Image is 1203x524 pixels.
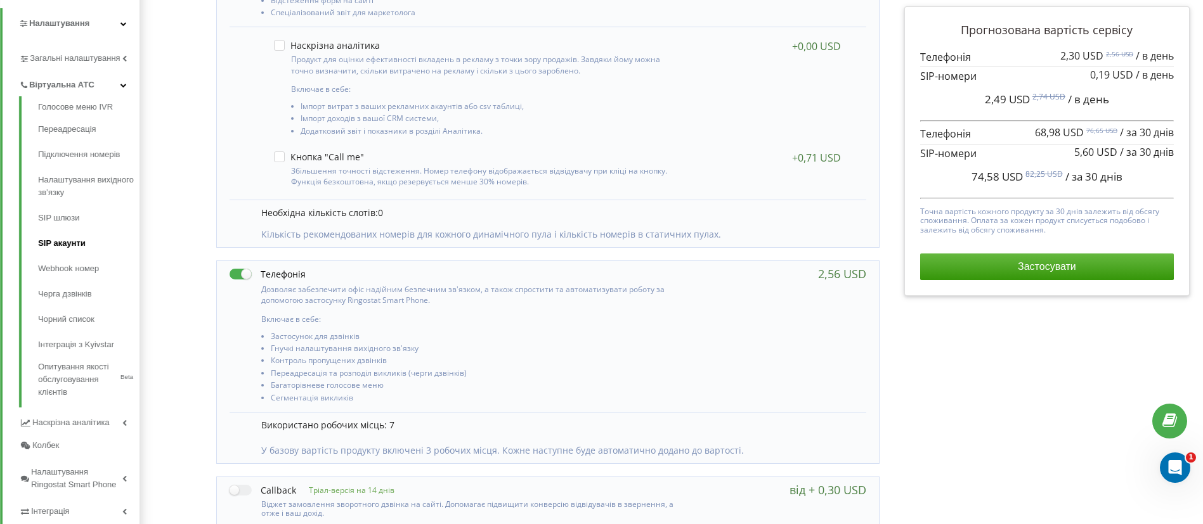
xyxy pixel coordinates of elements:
span: 2,30 USD [1060,49,1103,63]
a: Чорний список [38,307,140,332]
label: Callback [230,483,296,497]
li: Спеціалізований звіт для маркетолога [271,8,675,20]
p: У базову вартість продукту включені 3 робочих місця. Кожне наступне буде автоматично додано до ва... [261,444,854,457]
div: від + 0,30 USD [790,483,866,496]
a: Підключення номерів [38,142,140,167]
iframe: Intercom live chat [1160,452,1190,483]
p: Дозволяє забезпечити офіс надійним безпечним зв'язком, а також спростити та автоматизувати роботу... [261,284,675,305]
span: Налаштування Ringostat Smart Phone [31,466,122,491]
a: Інтеграція [19,496,140,523]
span: Налаштування [29,18,89,28]
label: Телефонія [230,267,306,281]
a: Налаштування [3,8,140,39]
div: 2,56 USD [818,267,866,280]
span: Використано робочих місць: 7 [261,419,394,431]
a: Webhook номер [38,256,140,281]
span: Віртуальна АТС [29,79,94,91]
a: SIP акаунти [38,231,140,256]
p: SIP-номери [920,69,1174,84]
li: Імпорт доходів з вашої CRM системи, [301,114,671,126]
sup: 76,65 USD [1086,126,1117,135]
a: Налаштування Ringostat Smart Phone [19,457,140,496]
span: Інтеграція [31,505,69,518]
li: Контроль пропущених дзвінків [271,356,675,368]
sup: 2,74 USD [1032,91,1065,102]
div: +0,00 USD [792,40,841,53]
div: +0,71 USD [792,151,841,164]
span: Колбек [32,439,59,452]
p: Точна вартість кожного продукту за 30 днів залежить від обсягу споживання. Оплата за кожен продук... [920,204,1174,234]
a: Налаштування вихідного зв’язку [38,167,140,205]
p: SIP-номери [920,146,1174,161]
a: SIP шлюзи [38,205,140,231]
p: Прогнозована вартість сервісу [920,22,1174,39]
li: Додатковий звіт і показники в розділі Аналітика. [301,127,671,139]
span: / в день [1136,49,1174,63]
span: / за 30 днів [1120,145,1174,159]
div: Віджет замовлення зворотного дзвінка на сайті. Допомагає підвищити конверсію відвідувачів в зверн... [230,497,675,518]
label: Кнопка "Call me" [274,151,364,162]
a: Черга дзвінків [38,281,140,307]
a: Наскрізна аналітика [19,407,140,434]
span: 5,60 USD [1074,145,1117,159]
li: Переадресація та розподіл викликів (черги дзвінків) [271,369,675,381]
span: 1 [1186,452,1196,463]
p: Телефонія [920,127,1174,141]
span: Загальні налаштування [30,52,120,65]
li: Багаторівневе голосове меню [271,381,675,393]
span: / в день [1136,68,1174,82]
label: Наскрізна аналітика [274,40,380,51]
a: Колбек [19,434,140,457]
span: 68,98 USD [1035,125,1084,139]
a: Голосове меню IVR [38,101,140,117]
p: Телефонія [920,50,1174,65]
p: Кількість рекомендованих номерів для кожного динамічного пула і кількість номерів в статичних пулах. [261,228,854,241]
a: Загальні налаштування [19,43,140,70]
p: Включає в себе: [261,314,675,324]
span: 2,49 USD [985,92,1030,106]
li: Гнучкі налаштування вихідного зв'язку [271,344,675,356]
button: Застосувати [920,253,1174,280]
span: 74,58 USD [972,169,1023,184]
li: Сегментація викликів [271,393,675,406]
li: Застосунок для дзвінків [271,332,675,344]
a: Віртуальна АТС [19,70,140,96]
sup: 82,25 USD [1025,169,1063,179]
a: Переадресація [38,117,140,142]
span: Наскрізна аналітика [32,416,109,429]
p: Збільшення точності відстеження. Номер телефону відображається відвідувачу при кліці на кнопку. Ф... [291,165,671,187]
span: / за 30 днів [1065,169,1122,184]
a: Опитування якості обслуговування клієнтівBeta [38,357,140,399]
span: 0 [378,207,383,219]
sup: 2,56 USD [1106,49,1133,58]
p: Включає в себе: [291,84,671,94]
li: Імпорт витрат з ваших рекламних акаунтів або csv таблиці, [301,102,671,114]
a: Інтеграція з Kyivstar [38,332,140,357]
span: 0,19 USD [1090,68,1133,82]
span: / за 30 днів [1120,125,1174,139]
p: Необхідна кількість слотів: [261,207,854,219]
p: Тріал-версія на 14 днів [296,485,394,495]
span: / в день [1068,92,1109,106]
p: Продукт для оцінки ефективності вкладень в рекламу з точки зору продажів. Завдяки йому можна точн... [291,54,671,75]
